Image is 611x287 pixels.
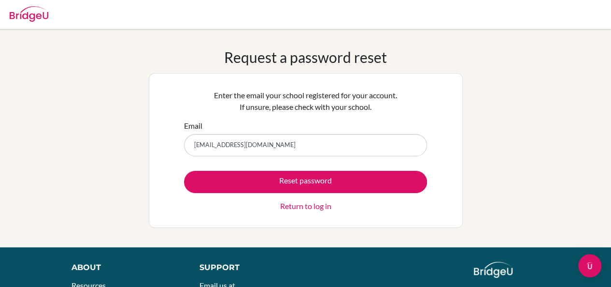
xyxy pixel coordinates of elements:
[280,200,331,212] a: Return to log in
[71,262,178,273] div: About
[199,262,296,273] div: Support
[184,90,427,113] p: Enter the email your school registered for your account. If unsure, please check with your school.
[10,6,48,22] img: Bridge-U
[474,262,513,278] img: logo_white@2x-f4f0deed5e89b7ecb1c2cc34c3e3d731f90f0f143d5ea2071677605dd97b5244.png
[224,48,387,66] h1: Request a password reset
[184,120,202,132] label: Email
[184,171,427,193] button: Reset password
[578,254,601,277] div: Open Intercom Messenger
